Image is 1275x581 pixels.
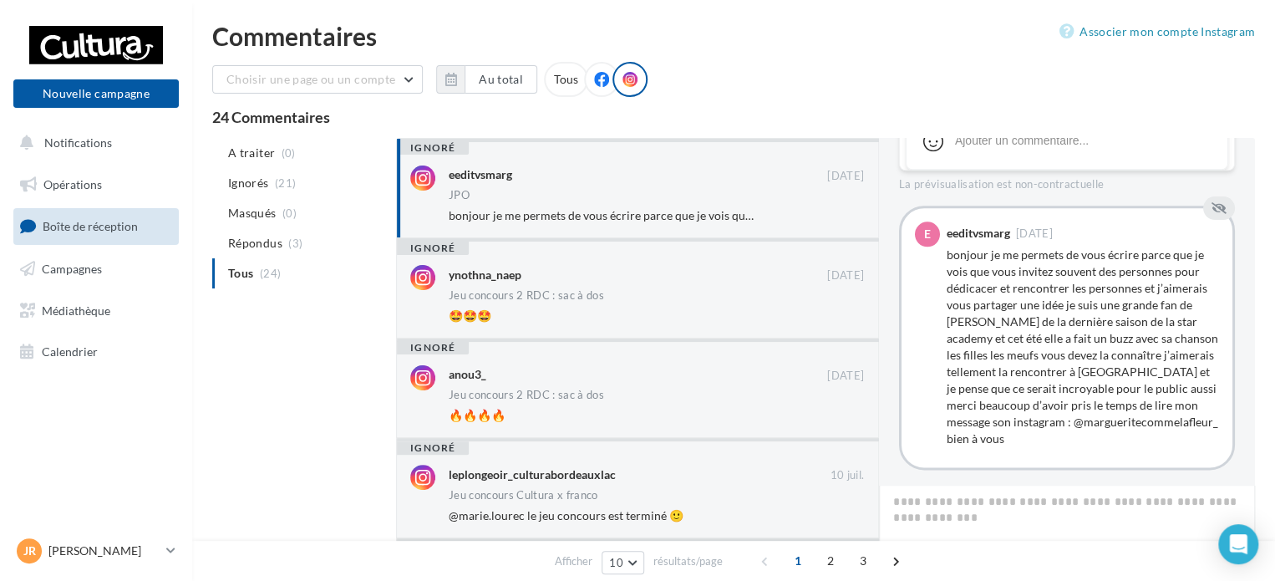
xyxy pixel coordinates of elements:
span: (0) [282,206,297,220]
div: Commentaires [212,23,1255,48]
div: ignoré [397,141,469,155]
a: JR [PERSON_NAME] [13,535,179,567]
span: Répondus [228,235,282,252]
div: Open Intercom Messenger [1218,524,1258,564]
span: Afficher [555,553,592,569]
div: eeditvsmarg [449,166,512,183]
span: Masqués [228,205,276,222]
div: bonjour je me permets de vous écrire parce que je vois que vous invitez souvent des personnes pou... [947,247,1219,447]
span: Choisir une page ou un compte [226,72,395,86]
span: [DATE] [827,169,864,184]
div: Tous [544,62,588,97]
div: Ajouter un commentaire... [955,132,1089,149]
span: 🤩🤩🤩 [449,308,491,323]
a: Campagnes [10,252,182,287]
a: Associer mon compte Instagram [1059,22,1255,42]
div: Jeu concours 2 RDC : sac à dos [449,390,604,400]
span: Opérations [43,177,102,191]
button: Au total [436,65,537,94]
a: Boîte de réception [10,208,182,244]
span: Médiathèque [42,303,110,317]
span: 3 [850,548,876,574]
div: ignoré [397,242,469,255]
span: (0) [282,146,296,160]
div: Jeu concours 2 RDC : sac à dos [449,290,604,301]
span: Calendrier [42,344,98,359]
span: A traiter [228,145,275,161]
div: ignoré [397,441,469,455]
div: 24 Commentaires [212,110,1255,125]
span: 10 [609,556,623,569]
button: Notifications [10,125,175,161]
span: 2 [817,548,844,574]
a: Calendrier [10,334,182,369]
span: JR [23,543,36,559]
span: résultats/page [653,553,723,569]
a: Médiathèque [10,293,182,329]
button: Choisir une page ou un compte [212,65,423,94]
span: (3) [288,237,302,250]
div: ynothna_naep [449,267,521,283]
div: JPO [449,190,470,201]
span: [DATE] [1016,228,1053,239]
a: Opérations [10,167,182,202]
span: 🔥🔥🔥🔥 [449,408,505,422]
button: Au total [465,65,537,94]
span: e [924,226,931,242]
div: Jeu concours Cultura x franco [449,490,597,501]
span: [DATE] [827,369,864,384]
span: 1 [785,548,811,574]
span: Ignorés [228,175,268,191]
div: leplongeoir_culturabordeauxlac [449,466,616,483]
div: anou3_ [449,366,486,383]
span: 10 juil. [830,468,864,483]
span: Boîte de réception [43,219,138,233]
div: La prévisualisation est non-contractuelle [899,171,1235,192]
span: @marie.lourec le jeu concours est terminé 🙂 [449,508,683,522]
p: [PERSON_NAME] [48,543,160,559]
div: eeditvsmarg [947,227,1010,239]
button: Nouvelle campagne [13,79,179,108]
span: (21) [275,176,296,190]
div: ignoré [397,341,469,354]
span: [DATE] [827,268,864,283]
span: Notifications [44,135,112,150]
span: Campagnes [42,262,102,276]
svg: Emoji [923,131,943,151]
button: 10 [602,551,644,574]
